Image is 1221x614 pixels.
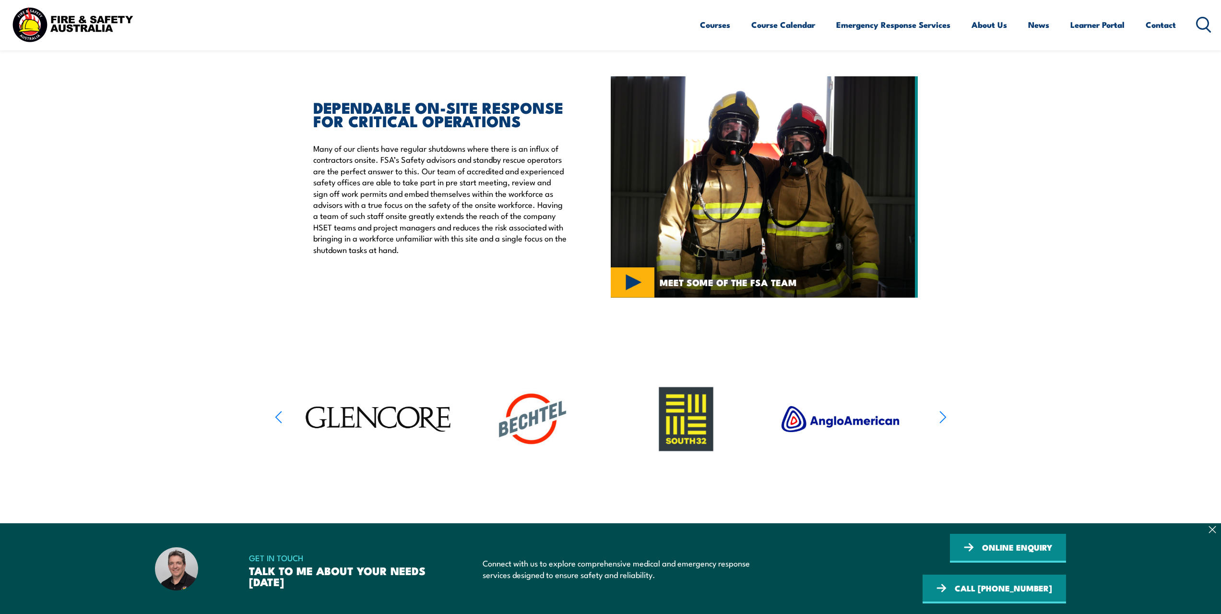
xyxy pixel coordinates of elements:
[313,100,567,127] h2: DEPENDABLE ON-SITE RESPONSE FOR CRITICAL OPERATIONS
[660,278,797,287] span: MEET SOME OF THE FSA TEAM
[1028,12,1049,37] a: News
[249,565,442,587] h3: TALK TO ME ABOUT YOUR NEEDS [DATE]
[485,379,581,458] img: Bechtel_Logo_RGB
[972,12,1007,37] a: About Us
[700,12,730,37] a: Courses
[1146,12,1176,37] a: Contact
[303,369,455,470] img: Glencore-logo
[611,76,918,298] img: MERS VIDEO (4)
[1070,12,1125,37] a: Learner Portal
[638,383,734,455] img: SOUTH32 Logo
[950,534,1066,563] a: ONLINE ENQUIRY
[836,12,950,37] a: Emergency Response Services
[155,547,198,590] img: Dave – Fire and Safety Australia
[751,12,815,37] a: Course Calendar
[313,143,567,255] p: Many of our clients have regular shutdowns where there is an influx of contractors onsite. FSA’s ...
[483,557,766,580] p: Connect with us to explore comprehensive medical and emergency response services designed to ensu...
[764,389,916,449] img: Anglo American Logo
[923,575,1066,603] a: CALL [PHONE_NUMBER]
[249,551,442,565] span: GET IN TOUCH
